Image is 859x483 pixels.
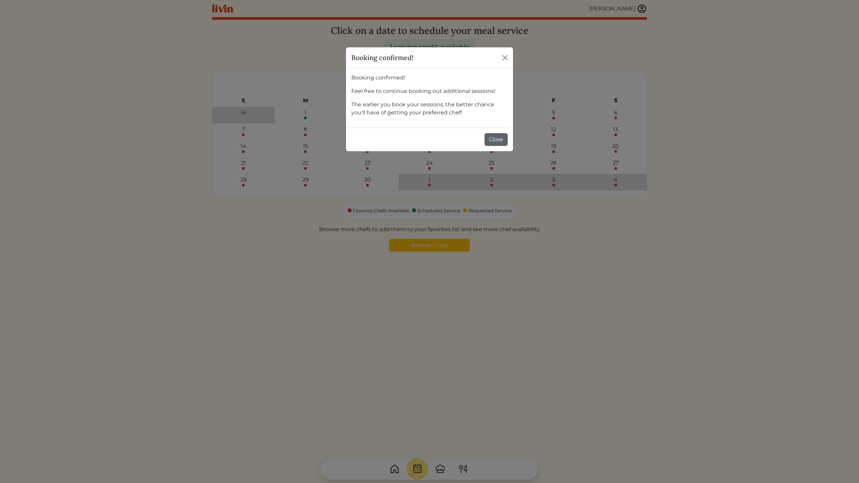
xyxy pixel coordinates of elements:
p: Feel free to continue booking out additional sessions! [351,87,508,95]
p: The earlier you book your sessions, the better chance you'll have of getting your preferred chef! [351,101,508,117]
p: Booking confirmed! [351,74,508,82]
button: Close [485,133,508,146]
button: Close [500,52,510,63]
h5: Booking confirmed! [351,53,413,63]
